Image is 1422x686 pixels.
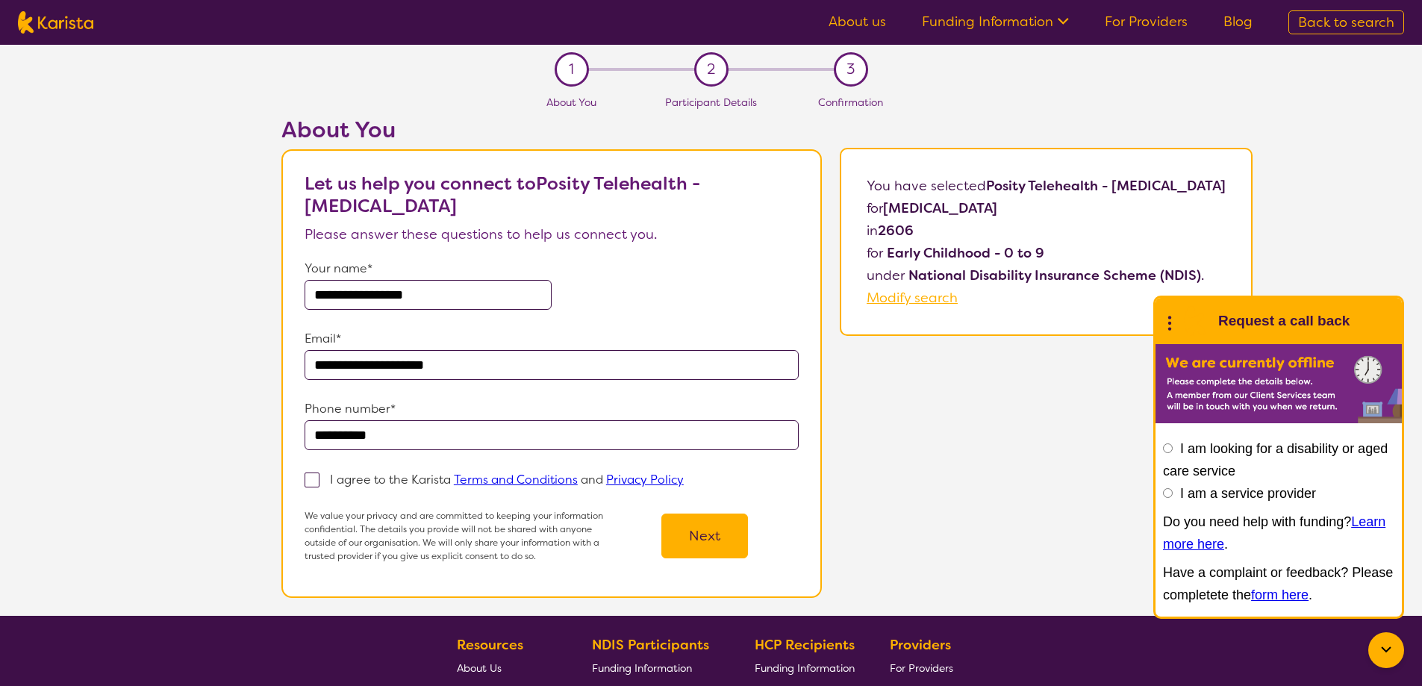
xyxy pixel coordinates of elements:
[305,258,799,280] p: Your name*
[569,58,574,81] span: 1
[883,199,997,217] b: [MEDICAL_DATA]
[867,242,1226,264] p: for
[592,636,709,654] b: NDIS Participants
[829,13,886,31] a: About us
[908,266,1201,284] b: National Disability Insurance Scheme (NDIS)
[305,398,799,420] p: Phone number*
[922,13,1069,31] a: Funding Information
[305,223,799,246] p: Please answer these questions to help us connect you.
[457,661,502,675] span: About Us
[305,328,799,350] p: Email*
[890,656,959,679] a: For Providers
[1156,344,1402,423] img: Karista offline chat form to request call back
[1163,561,1394,606] p: Have a complaint or feedback? Please completete the .
[1179,306,1209,336] img: Karista
[1288,10,1404,34] a: Back to search
[867,219,1226,242] p: in
[890,636,951,654] b: Providers
[986,177,1226,195] b: Posity Telehealth - [MEDICAL_DATA]
[606,472,684,487] a: Privacy Policy
[592,661,692,675] span: Funding Information
[305,509,611,563] p: We value your privacy and are committed to keeping your information confidential. The details you...
[867,175,1226,309] p: You have selected
[867,264,1226,287] p: under .
[878,222,914,240] b: 2606
[890,661,953,675] span: For Providers
[818,96,883,109] span: Confirmation
[867,289,958,307] a: Modify search
[457,656,557,679] a: About Us
[457,636,523,654] b: Resources
[846,58,855,81] span: 3
[1180,486,1316,501] label: I am a service provider
[546,96,596,109] span: About You
[1251,587,1309,602] a: form here
[330,472,684,487] p: I agree to the Karista and
[755,656,855,679] a: Funding Information
[887,244,1044,262] b: Early Childhood - 0 to 9
[454,472,578,487] a: Terms and Conditions
[755,636,855,654] b: HCP Recipients
[707,58,715,81] span: 2
[867,197,1226,219] p: for
[1298,13,1394,31] span: Back to search
[281,116,822,143] h2: About You
[305,172,700,218] b: Let us help you connect to Posity Telehealth - [MEDICAL_DATA]
[1223,13,1253,31] a: Blog
[1163,511,1394,555] p: Do you need help with funding? .
[665,96,757,109] span: Participant Details
[755,661,855,675] span: Funding Information
[18,11,93,34] img: Karista logo
[661,514,748,558] button: Next
[1105,13,1188,31] a: For Providers
[1218,310,1350,332] h1: Request a call back
[1163,441,1388,478] label: I am looking for a disability or aged care service
[592,656,720,679] a: Funding Information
